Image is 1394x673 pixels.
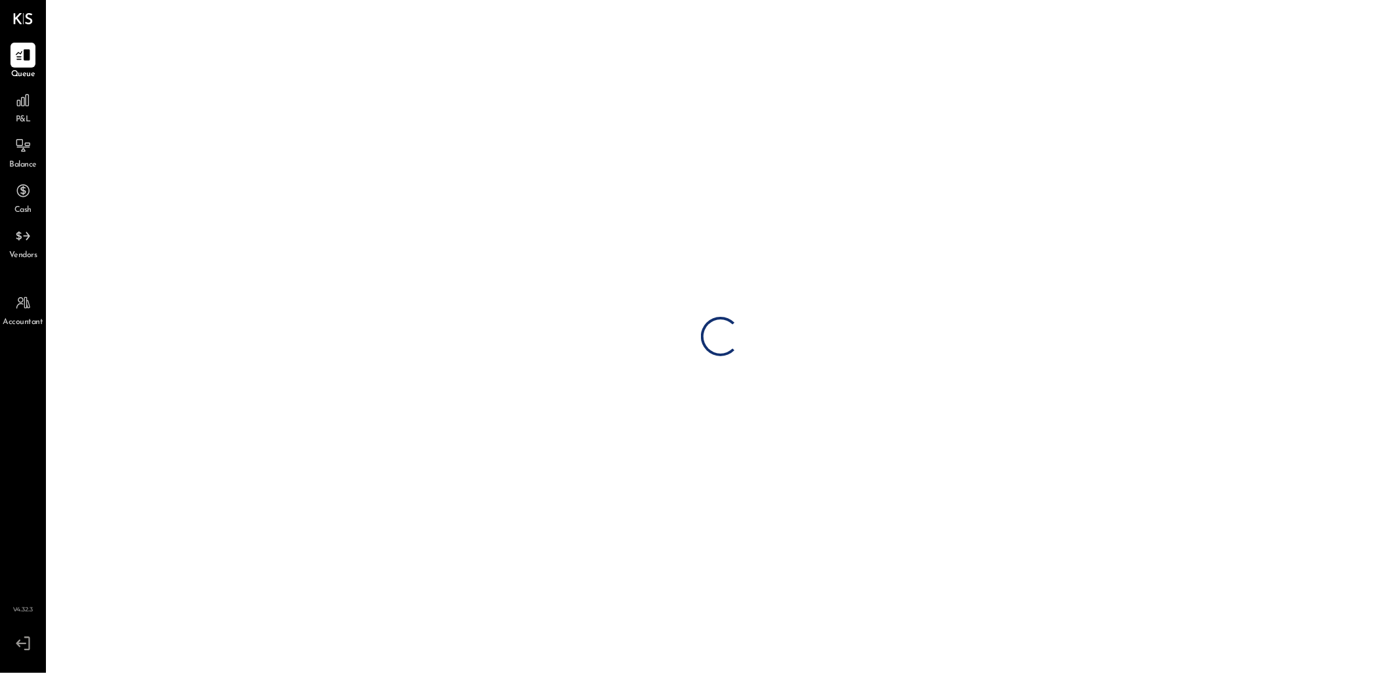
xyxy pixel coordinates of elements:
[1,88,45,126] a: P&L
[16,114,31,126] span: P&L
[3,317,43,329] span: Accountant
[1,224,45,262] a: Vendors
[14,205,32,216] span: Cash
[1,133,45,171] a: Balance
[1,291,45,329] a: Accountant
[9,250,37,262] span: Vendors
[11,69,35,81] span: Queue
[1,178,45,216] a: Cash
[9,159,37,171] span: Balance
[1,43,45,81] a: Queue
